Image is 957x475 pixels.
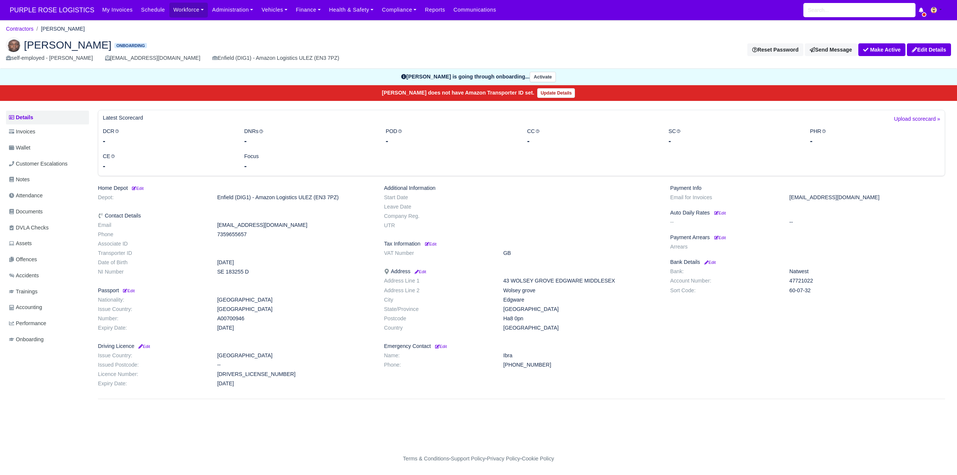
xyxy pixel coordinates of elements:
[98,287,373,294] h6: Passport
[98,185,373,191] h6: Home Depot
[378,204,498,210] dt: Leave Date
[784,278,951,284] dd: 47721022
[9,287,37,296] span: Trainings
[803,3,916,17] input: Search...
[413,269,426,274] small: Edit
[137,343,150,349] a: Edit
[498,287,664,294] dd: Wolsey grove
[9,303,42,312] span: Accounting
[292,3,325,17] a: Finance
[498,250,664,256] dd: GB
[449,3,501,17] a: Communications
[9,160,68,168] span: Customer Escalations
[713,234,726,240] a: Edit
[6,3,98,18] a: PURPLE ROSE LOGISTICS
[670,185,945,191] h6: Payment Info
[747,43,803,56] button: Reset Password
[137,344,150,349] small: Edit
[92,222,212,228] dt: Email
[894,115,940,127] a: Upload scorecard »
[810,136,940,146] div: -
[212,380,378,387] dd: [DATE]
[6,220,89,235] a: DVLA Checks
[212,231,378,238] dd: 7359655657
[9,191,43,200] span: Attendance
[92,194,212,201] dt: Depot:
[92,250,212,256] dt: Transporter ID
[9,335,44,344] span: Onboarding
[103,115,143,121] h6: Latest Scorecard
[6,54,93,62] div: self-employed - [PERSON_NAME]
[244,136,374,146] div: -
[530,72,556,83] button: Activate
[380,127,521,146] div: POD
[92,352,212,359] dt: Issue Country:
[6,268,89,283] a: Accidents
[212,371,378,377] dd: [DRIVERS_LICENSE_NUMBER]
[92,315,212,322] dt: Number:
[784,194,951,201] dd: [EMAIL_ADDRESS][DOMAIN_NAME]
[434,343,447,349] a: Edit
[212,222,378,228] dd: [EMAIL_ADDRESS][DOMAIN_NAME]
[378,194,498,201] dt: Start Date
[0,31,957,69] div: Ibrahim Kalungi
[92,325,212,331] dt: Expiry Date:
[384,185,659,191] h6: Additional Information
[378,362,498,368] dt: Phone:
[670,234,945,241] h6: Payment Arrears
[6,300,89,315] a: Accounting
[137,3,169,17] a: Schedule
[665,219,784,225] dt: --
[858,43,905,56] button: Make Active
[92,380,212,387] dt: Expiry Date:
[804,127,946,146] div: PHR
[498,362,664,368] dd: [PHONE_NUMBER]
[521,127,663,146] div: CC
[403,456,449,462] a: Terms & Conditions
[9,255,37,264] span: Offences
[435,344,447,349] small: Edit
[6,236,89,251] a: Assets
[97,152,239,171] div: CE
[265,454,692,463] div: - - -
[169,3,208,17] a: Workforce
[212,352,378,359] dd: [GEOGRAPHIC_DATA]
[378,3,421,17] a: Compliance
[212,362,378,368] dd: --
[498,306,664,312] dd: [GEOGRAPHIC_DATA]
[212,259,378,266] dd: [DATE]
[378,306,498,312] dt: State/Province
[665,287,784,294] dt: Sort Code:
[703,260,716,265] small: Edit
[97,127,239,146] div: DCR
[92,241,212,247] dt: Associate ID
[24,40,111,50] span: [PERSON_NAME]
[9,175,30,184] span: Notes
[212,306,378,312] dd: [GEOGRAPHIC_DATA]
[384,343,659,349] h6: Emergency Contact
[378,352,498,359] dt: Name:
[131,186,144,191] small: Edit
[384,241,659,247] h6: Tax Information
[212,325,378,331] dd: [DATE]
[92,231,212,238] dt: Phone
[105,54,200,62] div: [EMAIL_ADDRESS][DOMAIN_NAME]
[92,269,212,275] dt: NI Number
[98,343,373,349] h6: Driving Licence
[498,297,664,303] dd: Edgware
[703,259,716,265] a: Edit
[378,297,498,303] dt: City
[6,332,89,347] a: Onboarding
[805,43,857,56] a: Send Message
[670,210,945,216] h6: Auto Daily Rates
[103,161,233,171] div: -
[451,456,485,462] a: Support Policy
[784,287,951,294] dd: 60-07-32
[208,3,257,17] a: Administration
[325,3,378,17] a: Health & Safety
[239,152,380,171] div: Focus
[907,43,951,56] a: Edit Details
[92,306,212,312] dt: Issue Country:
[6,141,89,155] a: Wallet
